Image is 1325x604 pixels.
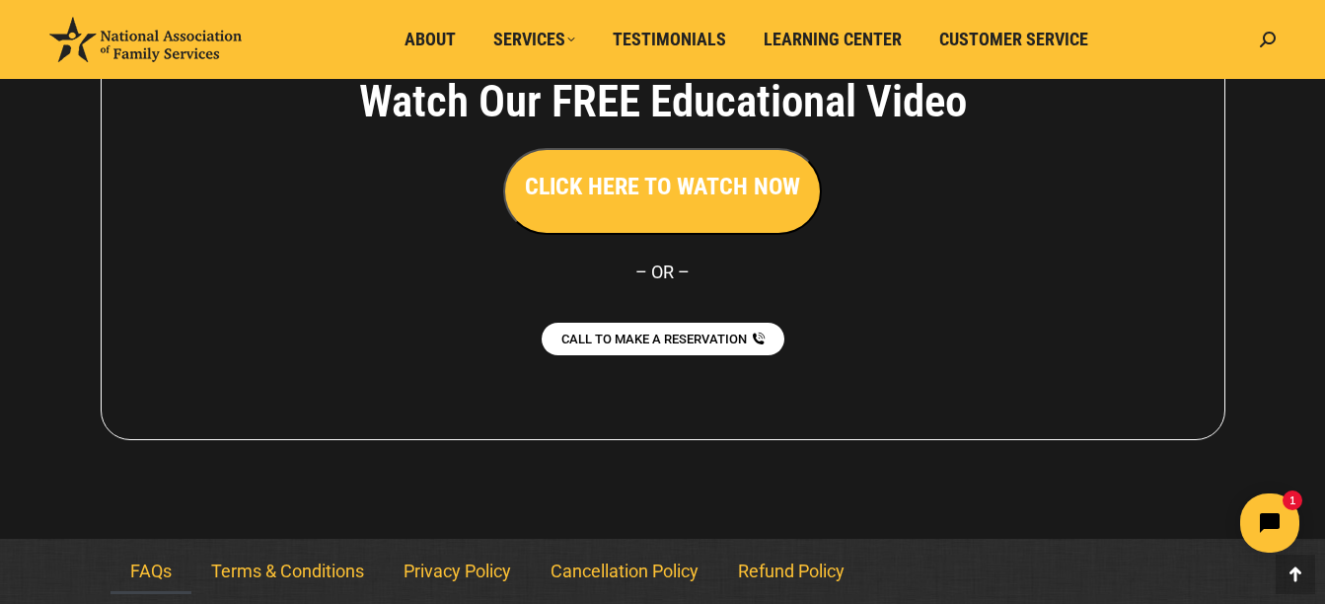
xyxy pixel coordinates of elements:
nav: Menu [110,549,1215,594]
img: National Association of Family Services [49,17,242,62]
a: Cancellation Policy [531,549,718,594]
a: Refund Policy [718,549,864,594]
span: Services [493,29,575,50]
h3: CLICK HERE TO WATCH NOW [525,170,800,203]
span: Customer Service [939,29,1088,50]
a: CALL TO MAKE A RESERVATION [542,323,784,355]
a: About [391,21,470,58]
span: About [405,29,456,50]
iframe: Tidio Chat [977,477,1316,569]
a: CLICK HERE TO WATCH NOW [503,178,822,198]
h4: Watch Our FREE Educational Video [250,75,1076,128]
a: Testimonials [599,21,740,58]
a: Customer Service [925,21,1102,58]
button: CLICK HERE TO WATCH NOW [503,148,822,235]
span: Learning Center [764,29,902,50]
span: CALL TO MAKE A RESERVATION [561,333,747,345]
a: FAQs [110,549,191,594]
a: Terms & Conditions [191,549,384,594]
a: Learning Center [750,21,916,58]
span: – OR – [635,262,690,282]
span: Testimonials [613,29,726,50]
a: Privacy Policy [384,549,531,594]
